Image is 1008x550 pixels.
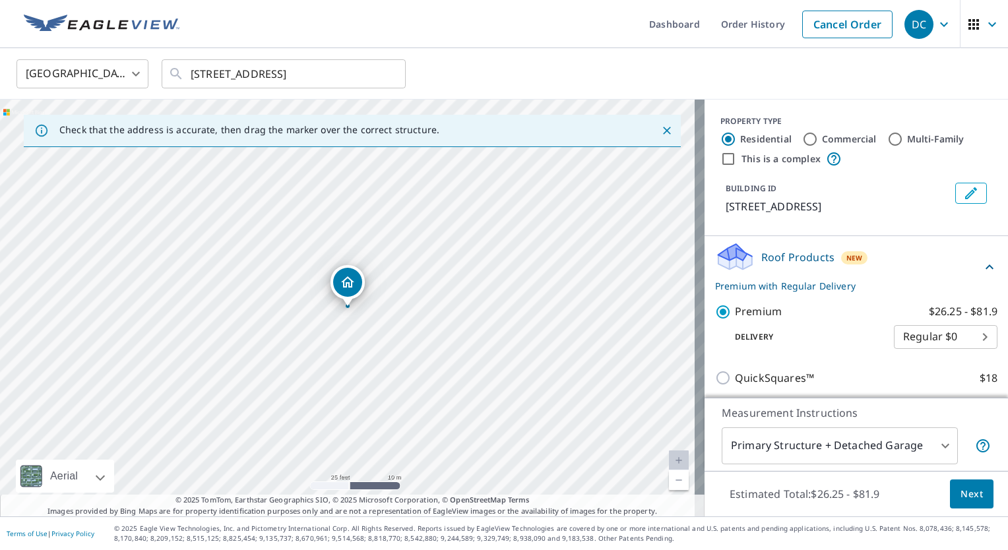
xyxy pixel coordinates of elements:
a: Current Level 20, Zoom Out [669,470,689,490]
p: [STREET_ADDRESS] [726,199,950,214]
a: OpenStreetMap [450,495,505,504]
p: $18 [980,370,997,386]
button: Next [950,479,993,509]
p: Roof Products [761,249,835,265]
div: Roof ProductsNewPremium with Regular Delivery [715,241,997,293]
p: © 2025 Eagle View Technologies, Inc. and Pictometry International Corp. All Rights Reserved. Repo... [114,524,1001,543]
img: EV Logo [24,15,179,34]
p: Premium [735,303,782,320]
div: Aerial [16,460,114,493]
p: | [7,530,94,537]
p: Premium with Regular Delivery [715,279,982,293]
div: [GEOGRAPHIC_DATA] [16,55,148,92]
p: Estimated Total: $26.25 - $81.9 [719,479,891,508]
p: Delivery [715,331,894,343]
span: New [846,253,863,263]
div: Primary Structure + Detached Garage [722,427,958,464]
div: DC [904,10,933,39]
input: Search by address or latitude-longitude [191,55,379,92]
p: $26.25 - $81.9 [929,303,997,320]
label: Residential [740,133,792,146]
label: Multi-Family [907,133,964,146]
p: Check that the address is accurate, then drag the marker over the correct structure. [59,124,439,136]
div: Aerial [46,460,82,493]
p: QuickSquares™ [735,370,814,386]
div: Regular $0 [894,319,997,355]
label: This is a complex [741,152,821,166]
div: PROPERTY TYPE [720,115,992,127]
a: Current Level 20, Zoom In Disabled [669,450,689,470]
div: Dropped pin, building 1, Residential property, 7306 Woodknot Ct Orlando, FL 32835 [331,265,365,306]
button: Close [658,122,676,139]
p: Measurement Instructions [722,405,991,421]
a: Terms of Use [7,529,47,538]
a: Terms [508,495,530,504]
span: Next [961,486,983,503]
button: Edit building 1 [955,183,987,204]
a: Privacy Policy [51,529,94,538]
label: Commercial [822,133,877,146]
a: Cancel Order [802,11,893,38]
span: © 2025 TomTom, Earthstar Geographics SIO, © 2025 Microsoft Corporation, © [175,495,530,506]
span: Your report will include the primary structure and a detached garage if one exists. [975,438,991,454]
p: BUILDING ID [726,183,776,194]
